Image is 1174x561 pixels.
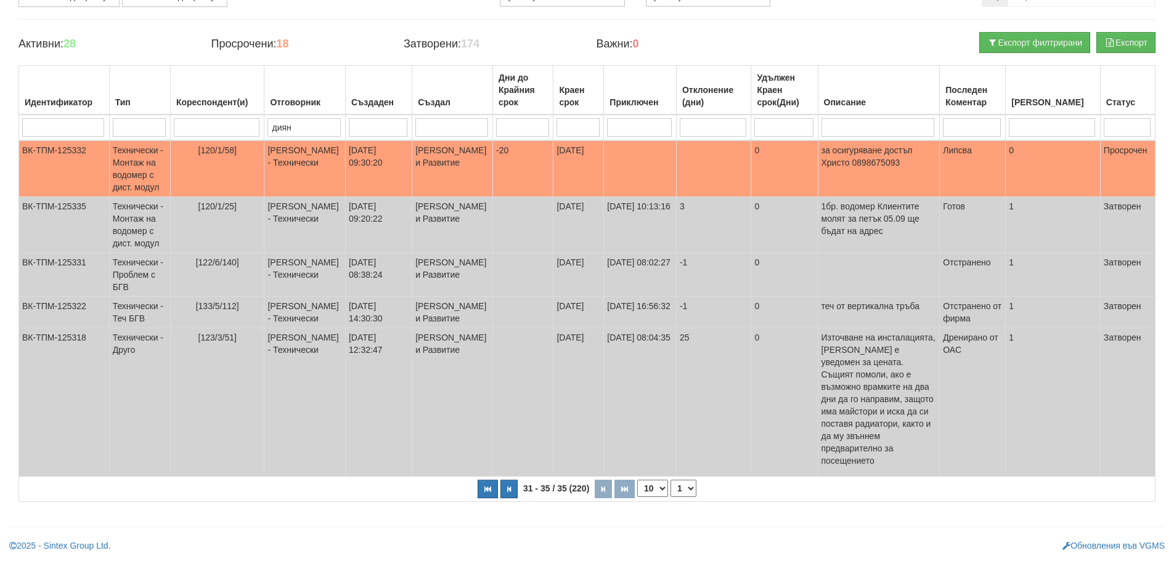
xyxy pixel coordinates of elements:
div: Краен срок [556,81,600,111]
div: Последен Коментар [943,81,1002,111]
td: 0 [751,297,818,328]
td: Затворен [1100,297,1155,328]
div: Отклонение (дни) [680,81,748,111]
td: [DATE] [553,197,604,253]
select: Страница номер [671,480,696,497]
p: 1бр. водомер Клиентите молят за петък 05.09 ще бъдат на адрес [821,200,937,237]
span: Дренирано от ОАС [943,333,998,355]
div: Тип [113,94,167,111]
span: [133/5/112] [196,301,239,311]
td: Технически - Проблем с БГВ [109,253,170,297]
td: [DATE] [553,140,604,197]
span: [122/6/140] [196,257,239,267]
td: [PERSON_NAME] и Развитие [412,297,493,328]
td: [PERSON_NAME] - Технически [264,253,346,297]
td: [DATE] 08:02:27 [604,253,677,297]
div: Отговорник [267,94,342,111]
span: [123/3/51] [198,333,237,342]
td: 3 [676,197,751,253]
td: [DATE] 12:32:47 [345,328,412,477]
div: Създаден [349,94,409,111]
td: Технически - Друго [109,328,170,477]
th: Последен Коментар: No sort applied, activate to apply an ascending sort [940,66,1006,115]
th: Дни до Крайния срок: No sort applied, activate to apply an ascending sort [492,66,553,115]
td: [DATE] 09:30:20 [345,140,412,197]
div: Статус [1104,94,1152,111]
td: -1 [676,297,751,328]
button: Следваща страница [595,480,612,498]
td: Технически - Монтаж на водомер с дист. модул [109,197,170,253]
div: Приключен [607,94,673,111]
td: [PERSON_NAME] - Технически [264,140,346,197]
h4: Активни: [18,38,192,50]
h4: Просрочени: [211,38,385,50]
th: Идентификатор: No sort applied, activate to apply an ascending sort [19,66,110,115]
td: Технически - Монтаж на водомер с дист. модул [109,140,170,197]
button: Предишна страница [500,480,518,498]
td: [DATE] [553,297,604,328]
td: Затворен [1100,328,1155,477]
b: 28 [63,38,76,50]
th: Тип: No sort applied, activate to apply an ascending sort [109,66,170,115]
td: 0 [751,253,818,297]
button: Експорт филтрирани [979,32,1090,53]
td: 25 [676,328,751,477]
td: [PERSON_NAME] - Технически [264,197,346,253]
div: Създал [415,94,489,111]
div: Описание [821,94,937,111]
span: Готов [943,201,965,211]
span: Отстранено [943,257,990,267]
td: ВК-ТПМ-125331 [19,253,110,297]
th: Описание: No sort applied, activate to apply an ascending sort [818,66,940,115]
td: [DATE] 09:20:22 [345,197,412,253]
td: [PERSON_NAME] - Технически [264,328,346,477]
td: -1 [676,253,751,297]
select: Брой редове на страница [637,480,668,497]
a: 2025 - Sintex Group Ltd. [9,541,111,551]
td: [DATE] 08:04:35 [604,328,677,477]
span: -20 [496,145,508,155]
td: 1 [1006,197,1101,253]
span: [120/1/25] [198,201,237,211]
td: 0 [751,328,818,477]
b: 174 [461,38,479,50]
p: за осигуряване достъп Христо 0898675093 [821,144,937,169]
td: [DATE] 10:13:16 [604,197,677,253]
td: [PERSON_NAME] и Развитие [412,328,493,477]
td: 0 [751,140,818,197]
td: Технически - Теч БГВ [109,297,170,328]
div: Идентификатор [22,94,106,111]
span: 31 - 35 / 35 (220) [520,483,592,493]
td: 0 [751,197,818,253]
td: [DATE] [553,253,604,297]
a: Обновления във VGMS [1062,541,1165,551]
div: Кореспондент(и) [174,94,261,111]
td: [DATE] 08:38:24 [345,253,412,297]
div: Дни до Крайния срок [496,69,550,111]
td: [PERSON_NAME] - Технически [264,297,346,328]
td: [DATE] 16:56:32 [604,297,677,328]
th: Брой Файлове: No sort applied, activate to apply an ascending sort [1006,66,1101,115]
th: Приключен: No sort applied, activate to apply an ascending sort [604,66,677,115]
div: [PERSON_NAME] [1009,94,1097,111]
b: 18 [276,38,288,50]
div: Удължен Краен срок(Дни) [754,69,814,111]
th: Създаден: No sort applied, activate to apply an ascending sort [345,66,412,115]
th: Отговорник: No sort applied, activate to apply an ascending sort [264,66,346,115]
th: Краен срок: No sort applied, activate to apply an ascending sort [553,66,604,115]
b: 0 [633,38,639,50]
td: 1 [1006,328,1101,477]
th: Статус: No sort applied, activate to apply an ascending sort [1100,66,1155,115]
td: 1 [1006,253,1101,297]
button: Последна страница [614,480,635,498]
p: Източване на инсталацията, [PERSON_NAME] е уведомен за цената. Същият помоли, ако е възможно врам... [821,331,937,467]
button: Първа страница [478,480,498,498]
td: [PERSON_NAME] и Развитие [412,253,493,297]
h4: Затворени: [404,38,577,50]
th: Отклонение (дни): No sort applied, activate to apply an ascending sort [676,66,751,115]
th: Удължен Краен срок(Дни): No sort applied, activate to apply an ascending sort [751,66,818,115]
td: ВК-ТПМ-125318 [19,328,110,477]
th: Създал: No sort applied, activate to apply an ascending sort [412,66,493,115]
td: [DATE] 14:30:30 [345,297,412,328]
td: [PERSON_NAME] и Развитие [412,197,493,253]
